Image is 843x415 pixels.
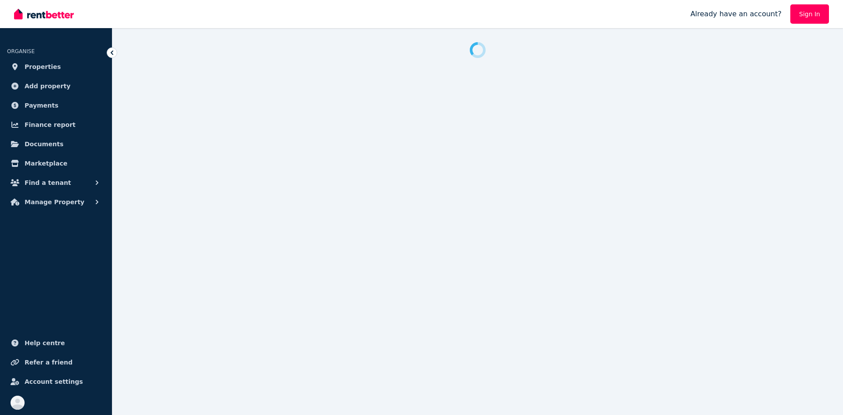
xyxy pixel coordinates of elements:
a: Finance report [7,116,105,134]
span: Refer a friend [25,357,72,368]
img: RentBetter [14,7,74,21]
a: Refer a friend [7,354,105,371]
span: Manage Property [25,197,84,207]
span: ORGANISE [7,48,35,54]
span: Properties [25,61,61,72]
span: Documents [25,139,64,149]
a: Help centre [7,334,105,352]
span: Payments [25,100,58,111]
a: Documents [7,135,105,153]
button: Manage Property [7,193,105,211]
button: Find a tenant [7,174,105,191]
span: Marketplace [25,158,67,169]
a: Marketplace [7,155,105,172]
a: Payments [7,97,105,114]
span: Already have an account? [690,9,782,19]
a: Sign In [790,4,829,24]
span: Account settings [25,376,83,387]
a: Add property [7,77,105,95]
span: Add property [25,81,71,91]
span: Help centre [25,338,65,348]
a: Properties [7,58,105,76]
span: Find a tenant [25,177,71,188]
a: Account settings [7,373,105,390]
span: Finance report [25,119,76,130]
